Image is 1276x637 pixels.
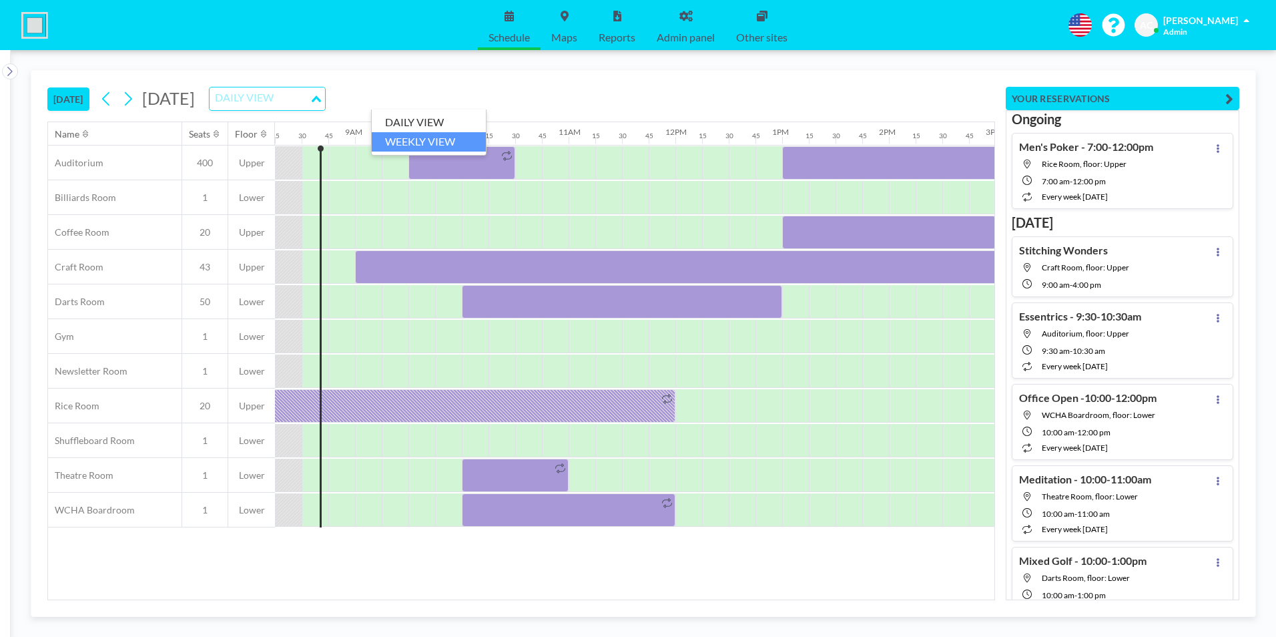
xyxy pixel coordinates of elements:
[1042,573,1130,583] span: Darts Room, floor: Lower
[142,88,195,108] span: [DATE]
[725,132,733,140] div: 30
[592,132,600,140] div: 15
[228,192,275,204] span: Lower
[1070,176,1072,186] span: -
[1163,27,1187,37] span: Admin
[48,331,74,343] span: Gym
[272,132,280,140] div: 15
[1072,280,1101,290] span: 4:00 PM
[48,192,116,204] span: Billiards Room
[539,132,547,140] div: 45
[228,331,275,343] span: Lower
[1074,509,1077,519] span: -
[1042,361,1108,371] span: every week [DATE]
[228,296,275,308] span: Lower
[55,128,79,140] div: Name
[1042,159,1127,169] span: Rice Room, floor: Upper
[228,400,275,412] span: Upper
[485,132,493,140] div: 15
[182,331,228,343] span: 1
[1042,524,1108,534] span: every week [DATE]
[699,132,707,140] div: 15
[1019,554,1147,568] h4: Mixed Golf - 10:00-1:00pm
[1019,140,1153,154] h4: Men's Poker - 7:00-12:00pm
[1074,590,1077,600] span: -
[182,504,228,516] span: 1
[599,32,635,43] span: Reports
[1074,427,1077,437] span: -
[47,87,89,111] button: [DATE]
[772,127,789,137] div: 1PM
[182,226,228,238] span: 20
[1042,410,1155,420] span: WCHA Boardroom, floor: Lower
[182,400,228,412] span: 20
[1019,310,1141,323] h4: Essentrics - 9:30-10:30am
[551,32,577,43] span: Maps
[182,435,228,447] span: 1
[228,469,275,481] span: Lower
[228,435,275,447] span: Lower
[48,504,135,516] span: WCHA Boardroom
[1042,280,1070,290] span: 9:00 AM
[1077,509,1110,519] span: 11:00 AM
[325,132,333,140] div: 45
[559,127,581,137] div: 11AM
[1042,590,1074,600] span: 10:00 AM
[182,469,228,481] span: 1
[345,127,362,137] div: 9AM
[1012,214,1233,231] h3: [DATE]
[736,32,787,43] span: Other sites
[986,127,1002,137] div: 3PM
[228,504,275,516] span: Lower
[1042,176,1070,186] span: 7:00 AM
[1163,15,1238,26] span: [PERSON_NAME]
[752,132,760,140] div: 45
[1006,87,1239,110] button: YOUR RESERVATIONS
[182,365,228,377] span: 1
[1019,391,1157,405] h4: Office Open -10:00-12:00pm
[210,87,325,110] div: Search for option
[966,132,974,140] div: 45
[645,132,653,140] div: 45
[182,296,228,308] span: 50
[939,132,947,140] div: 30
[48,261,103,273] span: Craft Room
[48,435,135,447] span: Shuffleboard Room
[228,261,275,273] span: Upper
[1072,346,1105,356] span: 10:30 AM
[1077,590,1106,600] span: 1:00 PM
[228,365,275,377] span: Lower
[1077,427,1110,437] span: 12:00 PM
[182,192,228,204] span: 1
[48,365,127,377] span: Newsletter Room
[182,261,228,273] span: 43
[1070,346,1072,356] span: -
[1072,176,1106,186] span: 12:00 PM
[1042,443,1108,453] span: every week [DATE]
[1042,491,1138,501] span: Theatre Room, floor: Lower
[48,226,109,238] span: Coffee Room
[1042,346,1070,356] span: 9:30 AM
[228,157,275,169] span: Upper
[372,113,486,132] li: DAILY VIEW
[1042,329,1129,339] span: Auditorium, floor: Upper
[1042,509,1074,519] span: 10:00 AM
[806,132,814,140] div: 15
[832,132,840,140] div: 30
[21,12,48,39] img: organization-logo
[48,469,113,481] span: Theatre Room
[1012,111,1233,128] h3: Ongoing
[619,132,627,140] div: 30
[48,157,103,169] span: Auditorium
[657,32,715,43] span: Admin panel
[665,127,687,137] div: 12PM
[1019,473,1151,486] h4: Meditation - 10:00-11:00am
[879,127,896,137] div: 2PM
[211,90,308,108] input: Search for option
[182,157,228,169] span: 400
[1140,19,1153,31] span: AC
[512,132,520,140] div: 30
[228,226,275,238] span: Upper
[912,132,920,140] div: 15
[1042,262,1129,272] span: Craft Room, floor: Upper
